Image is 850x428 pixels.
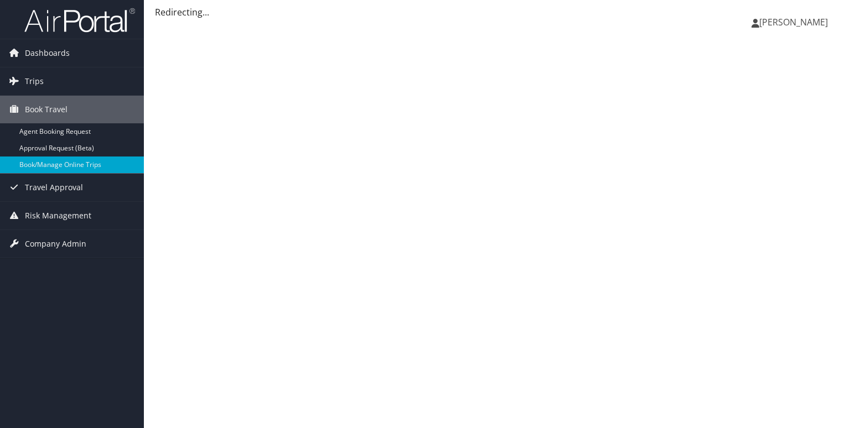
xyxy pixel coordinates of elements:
[751,6,839,39] a: [PERSON_NAME]
[24,7,135,33] img: airportal-logo.png
[25,39,70,67] span: Dashboards
[25,174,83,201] span: Travel Approval
[25,230,86,258] span: Company Admin
[759,16,828,28] span: [PERSON_NAME]
[155,6,839,19] div: Redirecting...
[25,202,91,229] span: Risk Management
[25,96,68,123] span: Book Travel
[25,67,44,95] span: Trips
